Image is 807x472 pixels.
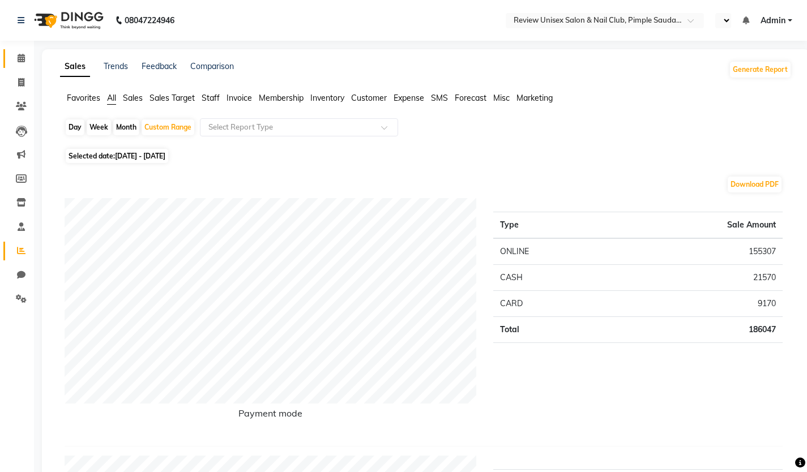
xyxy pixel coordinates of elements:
[728,177,782,192] button: Download PDF
[115,152,165,160] span: [DATE] - [DATE]
[227,93,252,103] span: Invoice
[113,119,139,135] div: Month
[125,5,174,36] b: 08047224946
[493,238,610,265] td: ONLINE
[29,5,106,36] img: logo
[65,408,476,423] h6: Payment mode
[610,317,783,343] td: 186047
[610,291,783,317] td: 9170
[259,93,304,103] span: Membership
[150,93,195,103] span: Sales Target
[516,93,553,103] span: Marketing
[493,212,610,239] th: Type
[493,265,610,291] td: CASH
[142,61,177,71] a: Feedback
[202,93,220,103] span: Staff
[493,317,610,343] td: Total
[610,212,783,239] th: Sale Amount
[87,119,111,135] div: Week
[493,291,610,317] td: CARD
[123,93,143,103] span: Sales
[610,238,783,265] td: 155307
[351,93,387,103] span: Customer
[142,119,194,135] div: Custom Range
[610,265,783,291] td: 21570
[66,149,168,163] span: Selected date:
[730,62,791,78] button: Generate Report
[310,93,344,103] span: Inventory
[761,15,785,27] span: Admin
[493,93,510,103] span: Misc
[431,93,448,103] span: SMS
[107,93,116,103] span: All
[455,93,486,103] span: Forecast
[394,93,424,103] span: Expense
[104,61,128,71] a: Trends
[67,93,100,103] span: Favorites
[190,61,234,71] a: Comparison
[66,119,84,135] div: Day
